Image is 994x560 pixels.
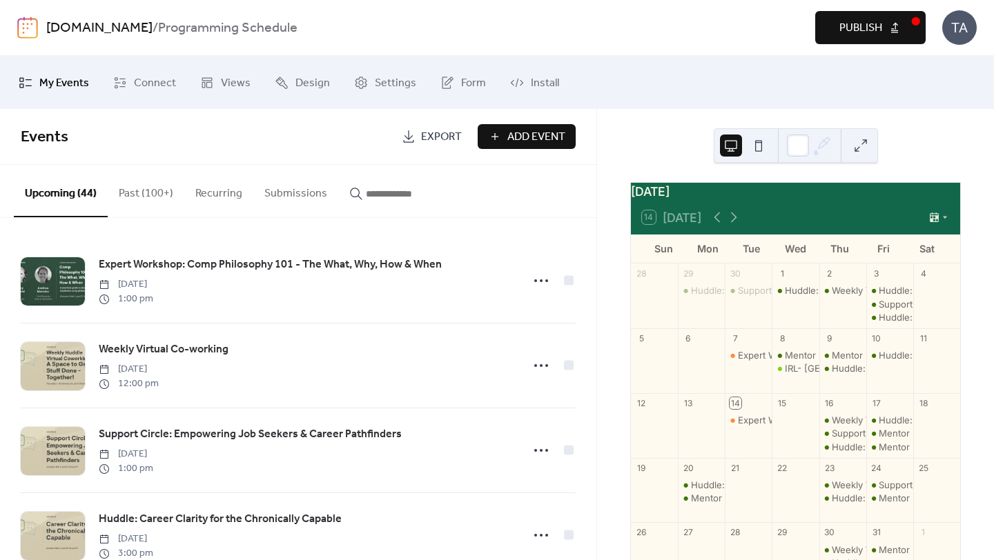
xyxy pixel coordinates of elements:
span: Expert Workshop: Comp Philosophy 101 - The What, Why, How & When [99,257,442,273]
a: Export [391,124,472,149]
span: [DATE] [99,447,153,461]
div: 31 [870,527,882,539]
div: Mentor Moments with Suzan Bond- Leading Through Org Change [866,543,913,556]
b: Programming Schedule [158,15,298,41]
span: My Events [39,72,89,94]
div: TA [942,10,977,45]
div: 9 [824,332,835,344]
div: 30 [730,268,741,279]
a: Weekly Virtual Co-working [99,341,228,359]
div: 8 [777,332,788,344]
div: Weekly Virtual Co-working [832,284,946,297]
div: 26 [636,527,647,539]
a: Form [430,61,496,103]
span: [DATE] [99,532,153,546]
div: 29 [777,527,788,539]
button: Past (100+) [108,165,184,216]
a: [DOMAIN_NAME] [46,15,153,41]
a: Design [264,61,340,103]
a: My Events [8,61,99,103]
div: 13 [683,397,694,409]
span: [DATE] [99,362,159,377]
span: 12:00 pm [99,377,159,391]
div: Sat [905,234,949,263]
span: 1:00 pm [99,461,153,476]
div: Huddle: Neuroinclusion in Practice Series- Session 1: Authenticity vs. Psychological Agency at Work [866,311,913,323]
span: Add Event [507,129,565,146]
div: Huddle: HR-preneurs Connect [819,492,866,504]
a: Expert Workshop: Comp Philosophy 101 - The What, Why, How & When [99,256,442,274]
span: Form [461,72,486,94]
div: Weekly Virtual Co-working [832,479,946,491]
div: 18 [917,397,929,409]
div: 1 [777,268,788,279]
div: Support Circle: Empowering Job Seekers & Career Pathfinders [866,479,913,491]
span: Support Circle: Empowering Job Seekers & Career Pathfinders [99,426,402,443]
div: 21 [730,462,741,474]
div: 20 [683,462,694,474]
div: Mentor Moments with Anna Lenhardt -Find stability while driving impact [772,349,819,361]
div: Huddle: Leadership Development Session 2: Defining Leadership Competencies [678,284,725,297]
div: 27 [683,527,694,539]
div: 24 [870,462,882,474]
a: Install [500,61,569,103]
div: Huddle: Career Clarity for the Chronically Capable [819,441,866,453]
div: Expert Workshop: Comp Philosophy 101 - The What, Why, How & When [725,414,772,426]
div: Huddle: Leadership Development Session 3: Supporting Next-Gen Leaders [678,479,725,491]
div: 4 [917,268,929,279]
div: 7 [730,332,741,344]
div: IRL- [GEOGRAPHIC_DATA] Happy Hour [785,362,953,374]
a: Huddle: Career Clarity for the Chronically Capable [99,510,342,528]
div: Fri [861,234,906,263]
span: Huddle: Career Clarity for the Chronically Capable [99,511,342,528]
div: Mentor Moments with Jen Fox-Navigating Professional Reinvention [866,427,913,439]
div: 14 [730,397,741,409]
span: Views [221,72,251,94]
button: Add Event [478,124,576,149]
div: Mon [686,234,730,263]
div: Support Circle: Empowering Job Seekers & Career Pathfinders [819,427,866,439]
div: Mentor Moments with Michele Richman - Harness the art of storytelling for lasting impact [819,349,866,361]
div: Weekly Virtual Co-working [832,543,946,556]
div: Weekly Virtual Co-working [832,414,946,426]
div: Huddle: Gatherings That Resonate: Meeting People Where They Are [819,362,866,374]
div: Mentor Moments with Rebecca Price-Adjusting your communication so it lands [866,441,913,453]
div: 28 [730,527,741,539]
div: Huddle: The Missing Piece in Your 2026 Plan: Team Effectiveness [772,284,819,297]
div: 10 [870,332,882,344]
button: Submissions [253,165,338,216]
div: 16 [824,397,835,409]
div: Huddle: HR-preneurs Connect [832,492,964,504]
div: Weekly Virtual Co-working [819,414,866,426]
span: Settings [375,72,416,94]
div: Support Circle: Empowering Job Seekers & Career Pathfinders [725,284,772,297]
a: Support Circle: Empowering Job Seekers & Career Pathfinders [99,426,402,443]
div: Weekly Virtual Co-working [819,284,866,297]
div: 17 [870,397,882,409]
button: Publish [815,11,926,44]
div: Mentor Moments with Angela Cheng-Cimini- Building Influence [678,492,725,504]
div: 28 [636,268,647,279]
span: Connect [134,72,176,94]
div: [DATE] [631,183,960,201]
div: 6 [683,332,694,344]
div: Tue [730,234,774,263]
span: Design [295,72,330,94]
div: 3 [870,268,882,279]
button: Recurring [184,165,253,216]
b: / [153,15,158,41]
div: 25 [917,462,929,474]
a: Settings [344,61,427,103]
span: [DATE] [99,277,153,292]
div: Mentor Moments with Luck Dookchitra-Reframing Your Strengths [866,492,913,504]
div: 2 [824,268,835,279]
div: Weekly Virtual Co-working [819,543,866,556]
div: IRL- Long Island Happy Hour [772,362,819,374]
span: Export [421,129,462,146]
div: Support Circle: Thriving through (Peri)Menopause and Your Career [866,298,913,310]
div: Weekly Virtual Co-working [819,479,866,491]
div: Huddle: Rethinking “Executive Presence” for Neurodivergent Professionals [866,414,913,426]
div: 1 [917,527,929,539]
button: Upcoming (44) [14,165,108,217]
